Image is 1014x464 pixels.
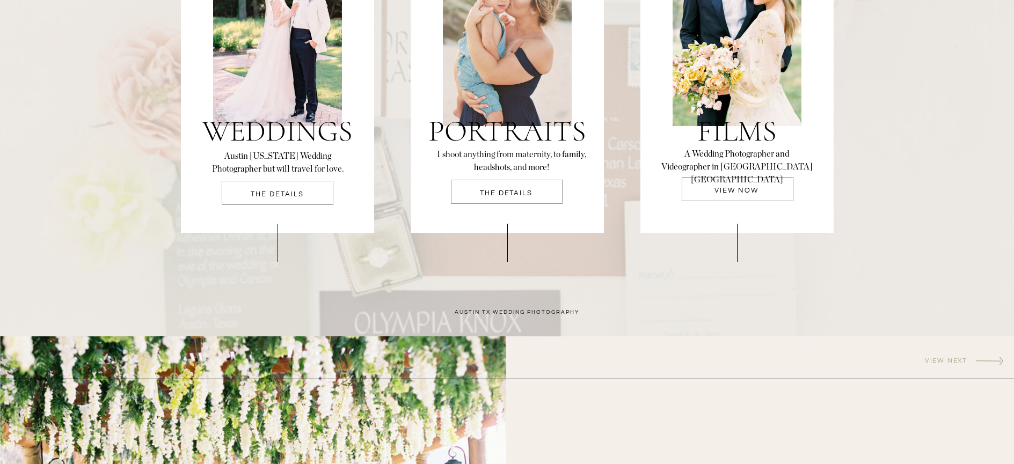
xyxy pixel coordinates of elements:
a: films [657,115,818,152]
a: THE DETAILS [451,190,562,199]
a: THE DETAILS [222,191,333,205]
p: A Wedding Photographer and Videographer in [GEOGRAPHIC_DATA] [GEOGRAPHIC_DATA] [640,148,834,173]
a: Weddings [198,115,358,152]
a: Austin [US_STATE] Wedding Photographer but will travel for love. [207,150,349,175]
a: Portraits [427,115,588,152]
a: A Wedding Photographer andVideographer in [GEOGRAPHIC_DATA] [GEOGRAPHIC_DATA] [640,148,834,173]
h2: Austin tx wedding photography [369,308,665,321]
a: I shoot anything from maternity, to family, headshots, and more! [426,148,597,173]
a: VIEW NOW [681,187,792,196]
a: View next [851,358,967,366]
